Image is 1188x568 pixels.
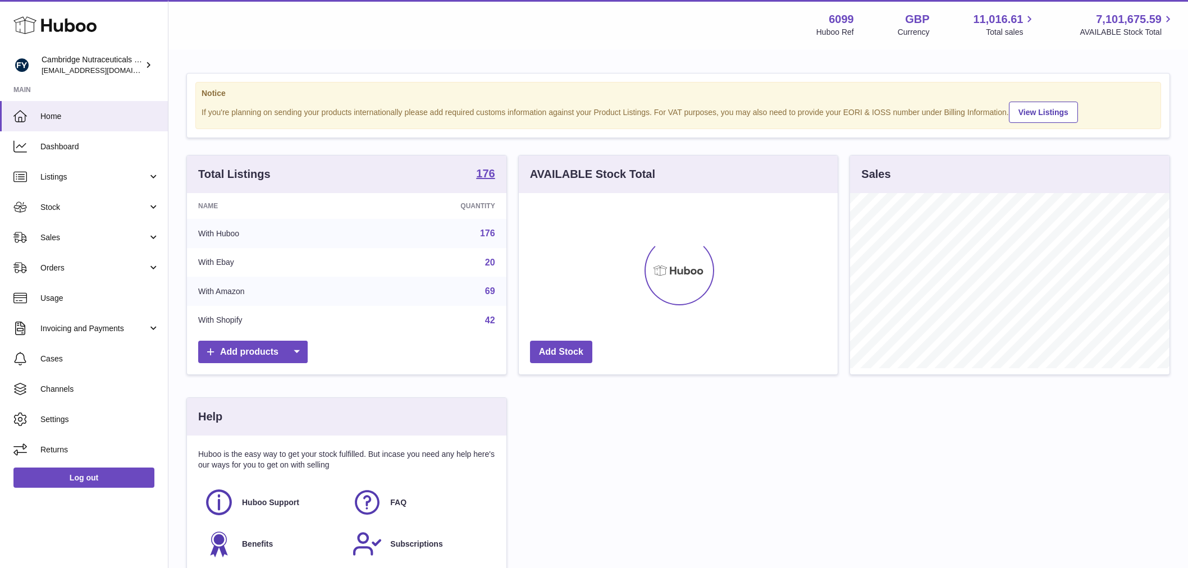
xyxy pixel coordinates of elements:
[986,27,1036,38] span: Total sales
[1009,102,1078,123] a: View Listings
[40,354,159,364] span: Cases
[476,168,495,179] strong: 176
[476,168,495,181] a: 176
[40,172,148,182] span: Listings
[40,445,159,455] span: Returns
[40,293,159,304] span: Usage
[187,306,362,335] td: With Shopify
[973,12,1023,27] span: 11,016.61
[530,341,592,364] a: Add Stock
[187,193,362,219] th: Name
[187,219,362,248] td: With Huboo
[40,232,148,243] span: Sales
[40,323,148,334] span: Invoicing and Payments
[485,286,495,296] a: 69
[816,27,854,38] div: Huboo Ref
[1080,12,1175,38] a: 7,101,675.59 AVAILABLE Stock Total
[40,384,159,395] span: Channels
[352,487,489,517] a: FAQ
[390,539,442,549] span: Subscriptions
[1080,27,1175,38] span: AVAILABLE Stock Total
[40,263,148,273] span: Orders
[40,111,159,122] span: Home
[13,57,30,74] img: internalAdmin-6099@internal.huboo.com
[242,539,273,549] span: Benefits
[187,277,362,306] td: With Amazon
[198,449,495,470] p: Huboo is the easy way to get your stock fulfilled. But incase you need any help here's our ways f...
[40,202,148,213] span: Stock
[198,341,308,364] a: Add products
[204,529,341,559] a: Benefits
[485,315,495,325] a: 42
[202,88,1155,99] strong: Notice
[861,167,890,182] h3: Sales
[187,248,362,277] td: With Ebay
[42,54,143,76] div: Cambridge Nutraceuticals Ltd
[198,409,222,424] h3: Help
[905,12,929,27] strong: GBP
[973,12,1036,38] a: 11,016.61 Total sales
[202,100,1155,123] div: If you're planning on sending your products internationally please add required customs informati...
[242,497,299,508] span: Huboo Support
[204,487,341,517] a: Huboo Support
[362,193,506,219] th: Quantity
[480,228,495,238] a: 176
[42,66,165,75] span: [EMAIL_ADDRESS][DOMAIN_NAME]
[829,12,854,27] strong: 6099
[530,167,655,182] h3: AVAILABLE Stock Total
[1096,12,1162,27] span: 7,101,675.59
[198,167,271,182] h3: Total Listings
[13,468,154,488] a: Log out
[40,414,159,425] span: Settings
[898,27,930,38] div: Currency
[390,497,406,508] span: FAQ
[40,141,159,152] span: Dashboard
[485,258,495,267] a: 20
[352,529,489,559] a: Subscriptions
